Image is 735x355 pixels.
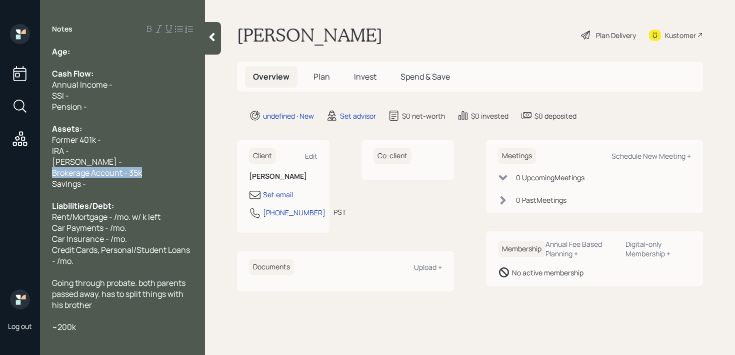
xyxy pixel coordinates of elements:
div: [PHONE_NUMBER] [263,207,325,218]
h1: [PERSON_NAME] [237,24,382,46]
div: Kustomer [665,30,696,41]
span: Former 401k - [52,134,101,145]
label: Notes [52,24,72,34]
div: Schedule New Meeting + [611,151,691,161]
div: 0 Past Meeting s [516,195,566,205]
span: Overview [253,71,289,82]
div: $0 deposited [534,111,576,121]
h6: Co-client [373,148,411,164]
span: Savings - [52,178,86,189]
span: IRA - [52,145,69,156]
div: Set email [263,189,293,200]
div: undefined · New [263,111,314,121]
div: No active membership [512,267,583,278]
span: Car Payments - /mo. [52,222,126,233]
span: Assets: [52,123,82,134]
div: $0 invested [471,111,508,121]
span: Brokerage Account - 35k [52,167,142,178]
div: Edit [305,151,317,161]
span: Going through probate. both parents passed away. has to split things with his brother [52,277,187,310]
h6: Membership [498,241,545,257]
h6: Meetings [498,148,536,164]
span: Annual Income - [52,79,112,90]
div: $0 net-worth [402,111,445,121]
span: Credit Cards, Personal/Student Loans - /mo. [52,244,191,266]
div: Plan Delivery [596,30,636,41]
div: Log out [8,321,32,331]
span: Rent/Mortgage - /mo. w/ k left [52,211,160,222]
span: SSI - [52,90,69,101]
span: Liabilities/Debt: [52,200,114,211]
h6: Client [249,148,276,164]
span: ~200k [52,321,76,332]
h6: Documents [249,259,294,275]
img: retirable_logo.png [10,289,30,309]
span: Plan [313,71,330,82]
div: 0 Upcoming Meeting s [516,172,584,183]
span: Age: [52,46,70,57]
div: Digital-only Membership + [625,239,691,258]
span: Car Insurance - /mo. [52,233,127,244]
span: [PERSON_NAME] - [52,156,122,167]
span: Invest [354,71,376,82]
h6: [PERSON_NAME] [249,172,317,181]
span: Spend & Save [400,71,450,82]
div: Annual Fee Based Planning + [545,239,617,258]
div: PST [333,207,346,217]
div: Set advisor [340,111,376,121]
div: Upload + [414,262,442,272]
span: Cash Flow: [52,68,93,79]
span: Pension - [52,101,87,112]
